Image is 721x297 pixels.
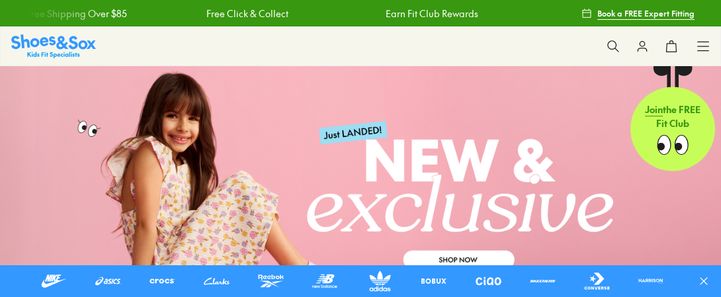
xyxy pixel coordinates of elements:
a: Book a FREE Expert Fitting [581,1,695,25]
span: Join [645,103,663,116]
a: Shoes & Sox [11,34,96,58]
p: the FREE Fit Club [630,92,715,141]
a: Earn Fit Club Rewards [386,7,478,21]
span: Book a FREE Expert Fitting [597,7,695,19]
a: Free Click & Collect [206,7,288,21]
a: Jointhe FREE Fit Club [630,65,715,171]
img: SNS_Logo_Responsive.svg [11,34,96,58]
a: Free Shipping Over $85 [26,7,126,21]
